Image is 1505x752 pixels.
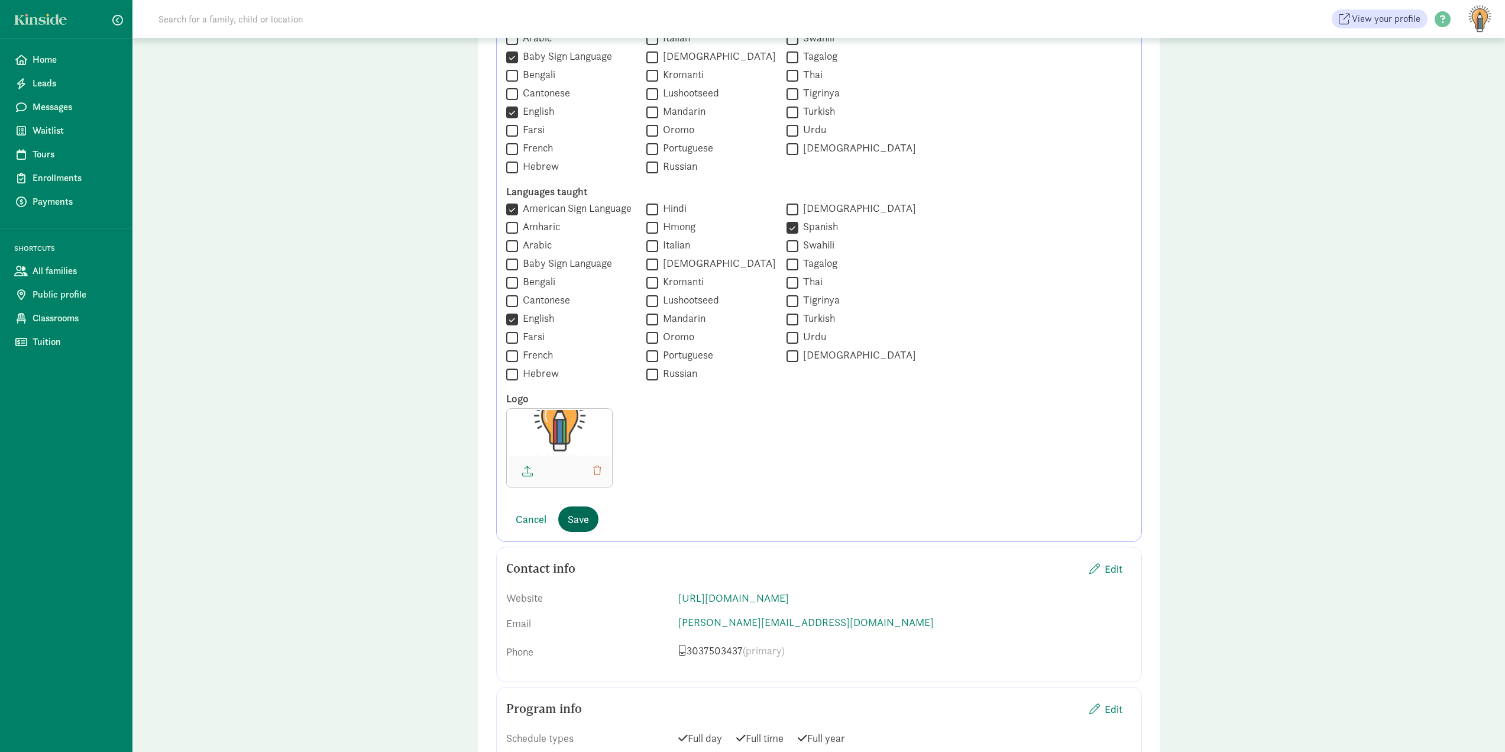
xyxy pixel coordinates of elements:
label: Baby Sign Language [518,49,612,63]
a: All families [5,259,128,283]
a: Tuition [5,330,128,354]
span: Home [33,53,118,67]
label: Amharic [518,220,560,234]
div: Email [506,615,669,634]
span: (primary) [743,644,785,657]
label: [DEMOGRAPHIC_DATA] [798,201,916,215]
a: Classrooms [5,306,128,330]
label: Cantonese [518,293,570,307]
label: Lushootseed [658,293,719,307]
span: Full day [678,730,722,746]
span: Full time [736,730,784,746]
label: [DEMOGRAPHIC_DATA] [658,49,776,63]
span: All families [33,264,118,278]
label: American Sign Language [518,201,632,215]
label: Portuguese [658,141,713,155]
span: Edit [1105,701,1122,717]
div: Website [506,590,669,606]
label: Lushootseed [658,86,719,100]
a: Messages [5,95,128,119]
a: [URL][DOMAIN_NAME] [678,591,789,605]
label: Turkish [798,104,835,118]
label: Tagalog [798,49,837,63]
label: Hebrew [518,366,559,380]
span: Edit [1105,561,1122,577]
label: [DEMOGRAPHIC_DATA] [798,141,916,155]
label: Languages taught [506,185,1132,199]
button: Cancel [506,506,556,532]
label: Hmong [658,220,695,234]
label: Arabic [518,31,552,45]
a: Leads [5,72,128,95]
label: French [518,348,553,362]
span: Save [568,511,589,527]
p: 3037503437 [678,644,1132,658]
label: Thai [798,67,823,82]
button: Edit [1080,556,1132,582]
label: Kromanti [658,275,704,289]
label: Kromanti [658,67,704,82]
iframe: Chat Widget [1446,695,1505,752]
label: Swahili [798,31,834,45]
span: Classrooms [33,311,118,325]
label: French [518,141,553,155]
label: Russian [658,159,697,173]
label: Bengali [518,275,555,289]
a: Tours [5,143,128,166]
label: English [518,311,554,325]
label: Thai [798,275,823,289]
label: Hebrew [518,159,559,173]
label: [DEMOGRAPHIC_DATA] [798,348,916,362]
span: Cancel [516,511,546,527]
a: Payments [5,190,128,214]
label: Arabic [518,238,552,252]
button: Save [558,506,598,532]
input: Search for a family, child or location [151,7,483,31]
span: Payments [33,195,118,209]
a: Enrollments [5,166,128,190]
span: Messages [33,100,118,114]
a: View your profile [1332,9,1428,28]
label: Swahili [798,238,834,252]
span: View your profile [1352,12,1420,26]
label: Italian [658,31,690,45]
label: Spanish [798,220,838,234]
label: Urdu [798,122,826,137]
label: English [518,104,554,118]
a: [PERSON_NAME][EMAIL_ADDRESS][DOMAIN_NAME] [678,615,934,629]
span: Leads [33,76,118,91]
h5: Program info [506,702,582,716]
label: Tagalog [798,256,837,270]
label: Tigrinya [798,86,840,100]
span: Tours [33,147,118,162]
label: Russian [658,366,697,380]
label: Hindi [658,201,687,215]
label: Mandarin [658,311,705,325]
span: Tuition [33,335,118,349]
span: Public profile [33,288,118,302]
label: Cantonese [518,86,570,100]
span: Waitlist [33,124,118,138]
label: Tigrinya [798,293,840,307]
label: Italian [658,238,690,252]
a: Waitlist [5,119,128,143]
label: Bengali [518,67,555,82]
label: Portuguese [658,348,713,362]
label: Oromo [658,330,694,344]
label: Farsi [518,330,545,344]
h5: Contact info [506,561,575,576]
label: [DEMOGRAPHIC_DATA] [658,256,776,270]
label: Oromo [658,122,694,137]
button: Edit [1080,696,1132,722]
div: Phone [506,644,669,663]
a: Public profile [5,283,128,306]
label: Farsi [518,122,545,137]
label: Baby Sign Language [518,256,612,270]
span: Full year [798,730,845,746]
a: Home [5,48,128,72]
label: Urdu [798,330,826,344]
span: Enrollments [33,171,118,185]
label: Mandarin [658,104,705,118]
label: Turkish [798,311,835,325]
